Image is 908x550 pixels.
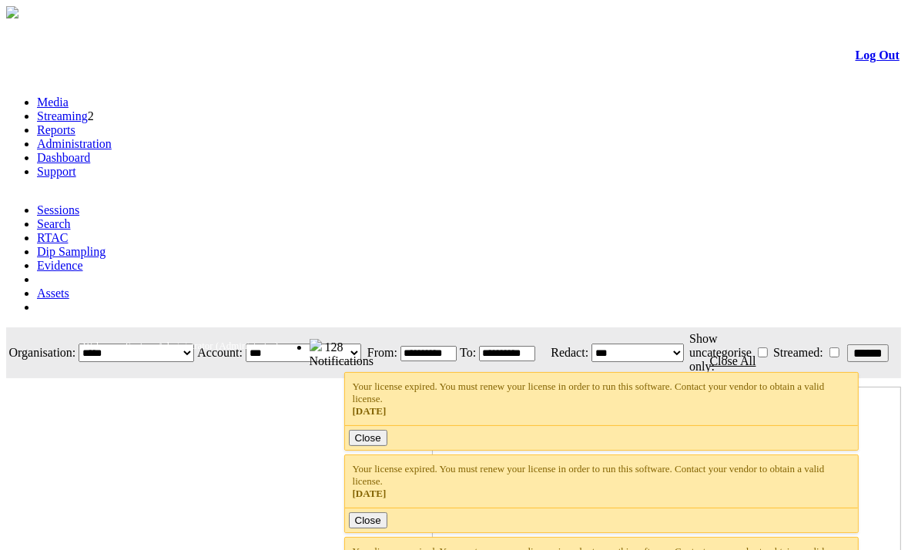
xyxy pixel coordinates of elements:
[349,512,387,528] button: Close
[37,259,83,272] a: Evidence
[37,217,71,230] a: Search
[37,287,69,300] a: Assets
[310,339,322,351] img: bell25.png
[353,463,851,500] div: Your license expired. You must renew your license in order to run this software. Contact your ven...
[37,151,90,164] a: Dashboard
[37,137,112,150] a: Administration
[37,245,106,258] a: Dip Sampling
[349,430,387,446] button: Close
[37,109,88,122] a: Streaming
[353,381,851,418] div: Your license expired. You must renew your license in order to run this software. Contact your ven...
[353,488,387,499] span: [DATE]
[310,354,869,368] div: Notifications
[856,49,900,62] a: Log Out
[83,340,279,351] span: Welcome, System Administrator (Administrator)
[325,340,343,354] span: 128
[353,405,387,417] span: [DATE]
[710,354,756,367] a: Close All
[6,6,18,18] img: arrow-3.png
[37,165,76,178] a: Support
[37,231,68,244] a: RTAC
[37,203,79,216] a: Sessions
[8,329,76,377] td: Organisation:
[37,96,69,109] a: Media
[37,123,75,136] a: Reports
[88,109,94,122] span: 2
